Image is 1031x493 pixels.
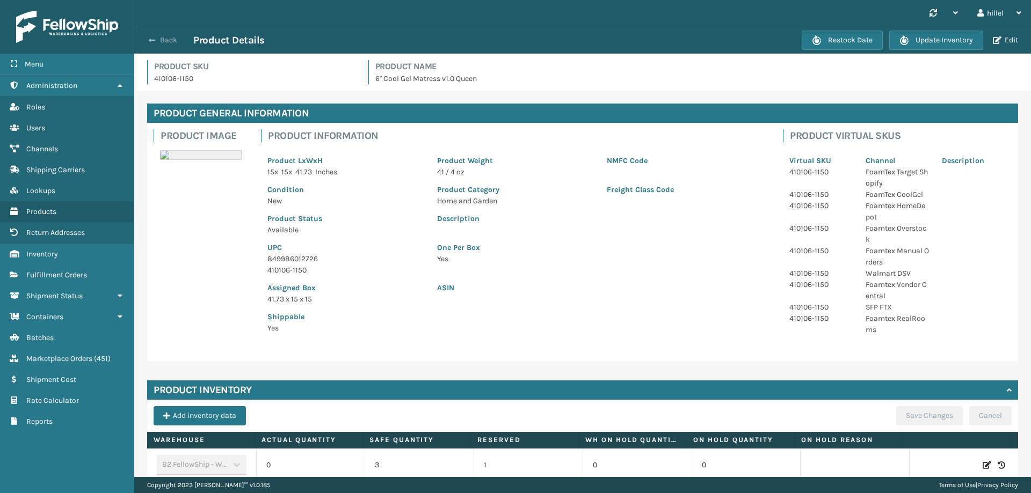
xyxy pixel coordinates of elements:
[896,406,963,425] button: Save Changes
[267,322,424,334] p: Yes
[437,242,764,253] p: One Per Box
[607,184,764,195] p: Freight Class Code
[267,195,424,207] p: New
[998,460,1005,470] i: Inventory History
[977,481,1018,489] a: Privacy Policy
[866,155,929,166] p: Channel
[26,333,54,342] span: Batches
[26,186,55,195] span: Lookups
[607,155,764,166] p: NMFC Code
[437,253,764,264] p: Yes
[154,60,355,73] h4: Product SKU
[484,460,573,470] p: 1
[437,167,464,176] span: 41 / 4 oz
[790,129,1012,142] h4: Product Virtual SKUs
[26,270,87,279] span: Fulfillment Orders
[789,313,853,324] p: 410106-1150
[583,448,692,482] td: 0
[789,223,853,234] p: 410106-1150
[866,313,929,335] p: Foamtex RealRooms
[866,245,929,268] p: Foamtex Manual Orders
[25,60,43,69] span: Menu
[154,406,246,425] button: Add inventory data
[267,224,424,236] p: Available
[267,293,424,305] p: 41.73 x 15 x 15
[160,150,242,160] img: 51104088640_40f294f443_o-scaled-700x700.jpg
[889,31,983,50] button: Update Inventory
[26,228,85,237] span: Return Addresses
[267,264,424,276] p: 410106-1150
[26,81,77,90] span: Administration
[437,184,594,195] p: Product Category
[267,184,424,195] p: Condition
[262,435,356,445] label: Actual Quantity
[154,73,355,84] p: 410106-1150
[26,165,85,174] span: Shipping Carriers
[866,279,929,301] p: Foamtex Vendor Central
[26,249,58,259] span: Inventory
[16,11,118,43] img: logo
[789,279,853,290] p: 410106-1150
[789,245,853,256] p: 410106-1150
[315,167,337,176] span: Inches
[144,35,193,45] button: Back
[437,155,594,166] p: Product Weight
[193,34,265,47] h3: Product Details
[789,268,853,279] p: 410106-1150
[26,417,53,426] span: Reports
[256,448,365,482] td: 0
[969,406,1012,425] button: Cancel
[789,200,853,211] p: 410106-1150
[154,435,248,445] label: Warehouse
[267,213,424,224] p: Product Status
[437,282,764,293] p: ASIN
[866,166,929,189] p: FoamTex Target Shopify
[26,354,92,363] span: Marketplace Orders
[147,104,1018,123] h4: Product General Information
[365,448,474,482] td: 3
[147,477,271,493] p: Copyright 2023 [PERSON_NAME]™ v 1.0.185
[375,60,1019,73] h4: Product Name
[268,129,770,142] h4: Product Information
[26,291,83,300] span: Shipment Status
[801,435,896,445] label: On Hold Reason
[281,167,292,176] span: 15 x
[983,460,991,470] i: Edit
[866,301,929,313] p: SFP FTX
[26,102,45,112] span: Roles
[295,167,312,176] span: 41.73
[267,155,424,166] p: Product LxWxH
[369,435,464,445] label: Safe Quantity
[26,144,58,153] span: Channels
[939,477,1018,493] div: |
[437,195,594,207] p: Home and Garden
[866,189,929,200] p: FoamTex CoolGel
[267,167,278,176] span: 15 x
[942,155,1005,166] p: Description
[94,354,111,363] span: ( 451 )
[866,268,929,279] p: Walmart DSV
[477,435,572,445] label: Reserved
[26,375,76,384] span: Shipment Cost
[866,200,929,223] p: Foamtex HomeDepot
[375,73,1019,84] p: 6" Cool Gel Matress v1.0 Queen
[161,129,248,142] h4: Product Image
[789,155,853,166] p: Virtual SKU
[267,253,424,264] p: 849986012726
[939,481,976,489] a: Terms of Use
[866,223,929,245] p: Foamtex Overstock
[26,396,79,405] span: Rate Calculator
[26,312,63,321] span: Containers
[267,282,424,293] p: Assigned Box
[267,311,424,322] p: Shippable
[789,189,853,200] p: 410106-1150
[267,242,424,253] p: UPC
[693,435,788,445] label: On Hold Quantity
[789,166,853,178] p: 410106-1150
[26,123,45,133] span: Users
[26,207,56,216] span: Products
[692,448,801,482] td: 0
[154,384,252,396] h4: Product Inventory
[789,301,853,313] p: 410106-1150
[437,213,764,224] p: Description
